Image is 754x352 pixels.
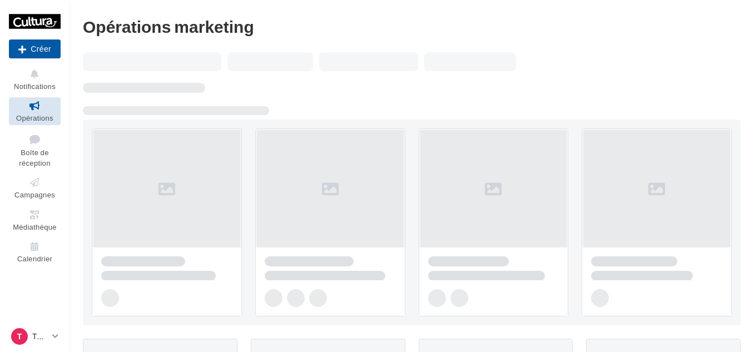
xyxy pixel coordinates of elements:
[9,39,61,58] button: Créer
[9,326,61,347] a: T TERVILLE
[14,82,56,91] span: Notifications
[9,206,61,234] a: Médiathèque
[19,148,50,167] span: Boîte de réception
[14,190,55,199] span: Campagnes
[17,254,52,263] span: Calendrier
[17,331,22,342] span: T
[32,331,48,342] p: TERVILLE
[9,174,61,201] a: Campagnes
[9,130,61,170] a: Boîte de réception
[83,18,741,34] div: Opérations marketing
[16,113,53,122] span: Opérations
[9,66,61,93] button: Notifications
[9,97,61,125] a: Opérations
[9,238,61,265] a: Calendrier
[13,222,57,231] span: Médiathèque
[9,39,61,58] div: Nouvelle campagne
